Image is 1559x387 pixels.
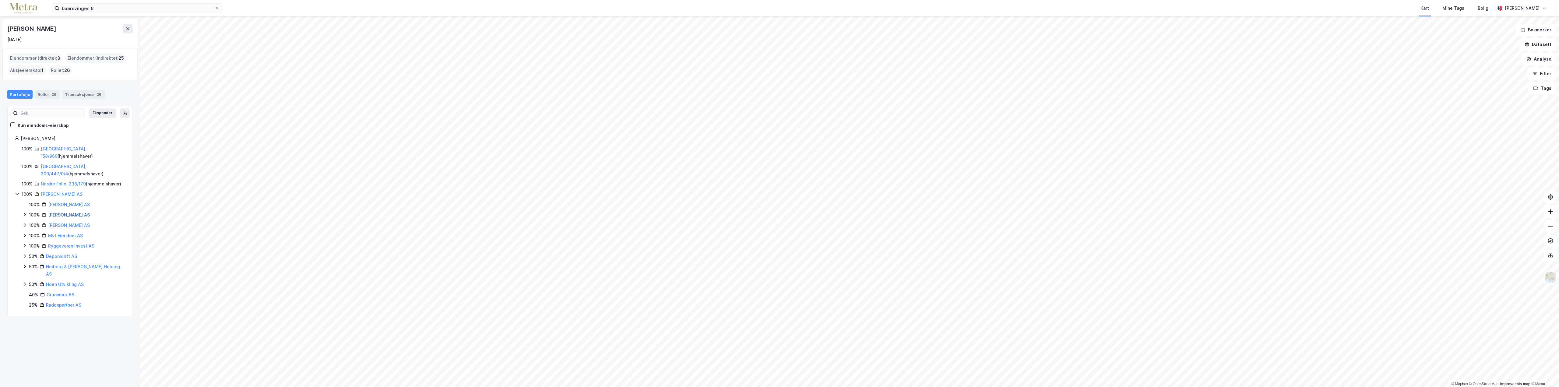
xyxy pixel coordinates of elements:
[1423,142,1559,387] iframe: Chat Widget
[1442,5,1464,12] div: Mine Tags
[7,90,33,99] div: Portefølje
[48,223,90,228] a: [PERSON_NAME] AS
[7,24,57,33] div: [PERSON_NAME]
[41,181,86,186] a: Nordre Follo, 238/179
[48,65,72,75] div: Roller :
[22,180,33,188] div: 100%
[29,263,38,270] div: 50%
[29,242,40,250] div: 100%
[10,3,37,14] img: metra-logo.256734c3b2bbffee19d4.png
[48,243,94,248] a: Ryggeveien Invest AS
[51,91,58,97] div: 26
[41,163,125,178] div: ( hjemmelshaver )
[96,91,103,97] div: 26
[89,108,116,118] button: Ekspander
[8,53,63,63] div: Eiendommer (direkte) :
[22,191,33,198] div: 100%
[48,202,90,207] a: [PERSON_NAME] AS
[118,55,124,62] span: 25
[1521,53,1557,65] button: Analyse
[46,264,120,276] a: Heiberg & [PERSON_NAME] Holding AS
[1528,82,1557,94] button: Tags
[41,67,44,74] span: 1
[22,145,33,153] div: 100%
[48,212,90,217] a: [PERSON_NAME] AS
[1420,5,1429,12] div: Kart
[41,145,125,160] div: ( hjemmelshaver )
[8,65,46,75] div: Aksjeeierskap :
[47,292,74,297] a: Grunnmur AS
[41,164,86,176] a: [GEOGRAPHIC_DATA], 209/447/0/4
[1478,5,1488,12] div: Bolig
[1505,5,1540,12] div: [PERSON_NAME]
[57,55,60,62] span: 3
[29,232,40,239] div: 100%
[46,254,77,259] a: Deponidrift AS
[18,109,85,118] input: Søk
[29,291,38,298] div: 40%
[64,67,70,74] span: 26
[29,281,38,288] div: 50%
[35,90,60,99] div: Roller
[29,253,38,260] div: 50%
[46,302,81,308] a: Radonpartner AS
[59,4,215,13] input: Søk på adresse, matrikkel, gårdeiere, leietakere eller personer
[46,282,84,287] a: Hoen Utvikling AS
[65,53,126,63] div: Eiendommer (Indirekte) :
[62,90,105,99] div: Transaksjoner
[48,233,83,238] a: Mvt Eiendom AS
[1519,38,1557,51] button: Datasett
[29,222,40,229] div: 100%
[29,211,40,219] div: 100%
[7,36,22,43] div: [DATE]
[22,163,33,170] div: 100%
[1515,24,1557,36] button: Bokmerker
[1527,68,1557,80] button: Filter
[21,135,125,142] div: [PERSON_NAME]
[41,146,86,159] a: [GEOGRAPHIC_DATA], 158/969
[41,180,121,188] div: ( hjemmelshaver )
[29,301,38,309] div: 25%
[29,201,40,208] div: 100%
[1423,142,1559,387] div: Kontrollprogram for chat
[41,192,83,197] a: [PERSON_NAME] AS
[18,122,69,129] div: Kun eiendoms-eierskap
